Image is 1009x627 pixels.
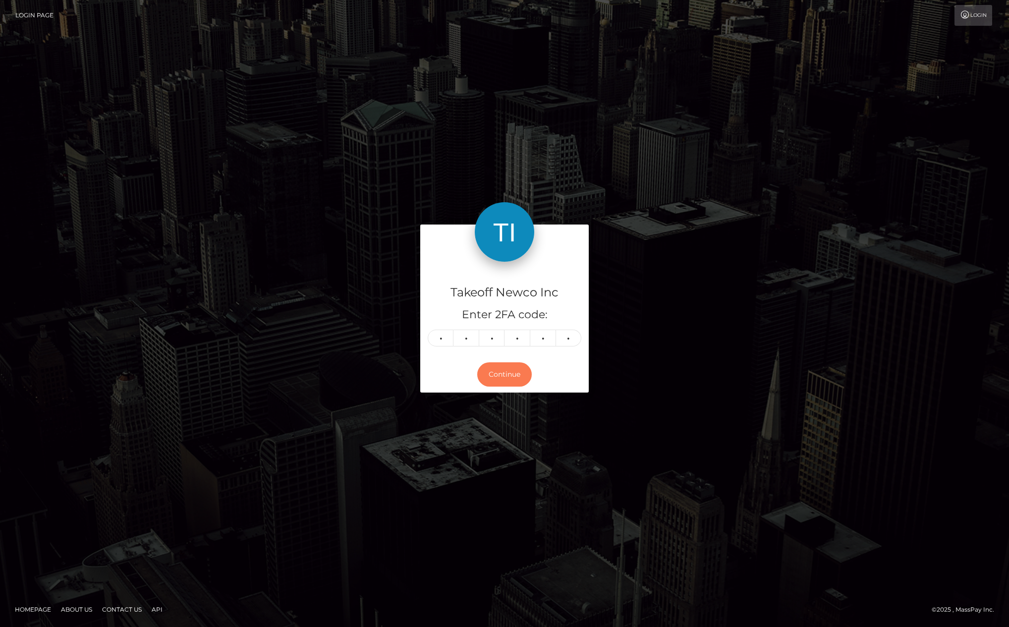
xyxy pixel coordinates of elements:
[477,362,532,387] button: Continue
[428,284,581,301] h4: Takeoff Newco Inc
[475,202,534,262] img: Takeoff Newco Inc
[11,602,55,617] a: Homepage
[15,5,54,26] a: Login Page
[57,602,96,617] a: About Us
[98,602,146,617] a: Contact Us
[428,307,581,323] h5: Enter 2FA code:
[932,604,1002,615] div: © 2025 , MassPay Inc.
[954,5,992,26] a: Login
[148,602,167,617] a: API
